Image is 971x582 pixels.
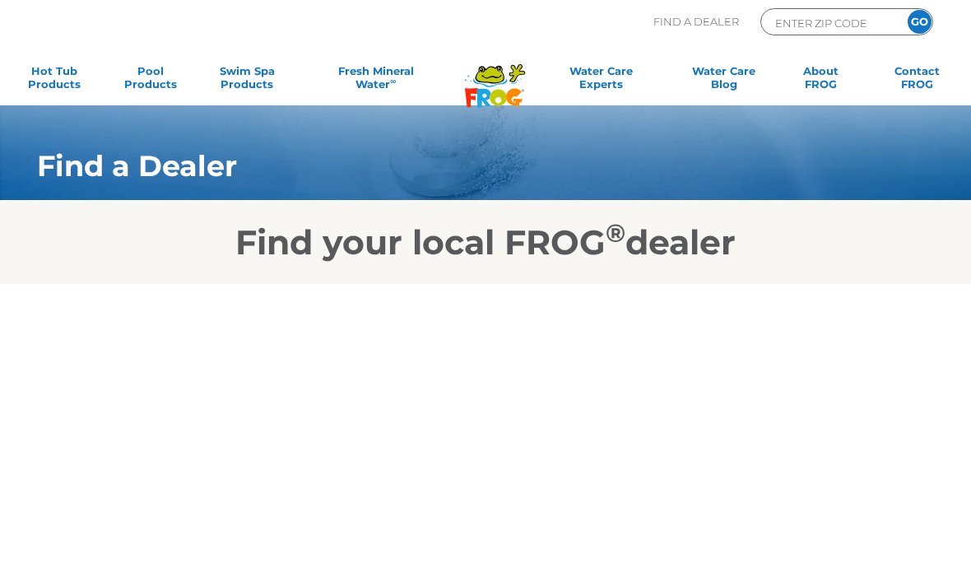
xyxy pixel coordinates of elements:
[113,64,188,97] a: PoolProducts
[606,217,625,249] sup: ®
[12,221,959,263] h2: Find your local FROG dealer
[456,43,534,108] img: Frog Products Logo
[908,10,932,34] input: GO
[306,64,446,97] a: Fresh MineralWater∞
[653,8,739,35] p: Find A Dealer
[16,64,91,97] a: Hot TubProducts
[686,64,761,97] a: Water CareBlog
[210,64,285,97] a: Swim SpaProducts
[390,77,396,86] sup: ∞
[37,150,864,183] h1: Find a Dealer
[783,64,858,97] a: AboutFROG
[880,64,955,97] a: ContactFROG
[537,64,665,97] a: Water CareExperts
